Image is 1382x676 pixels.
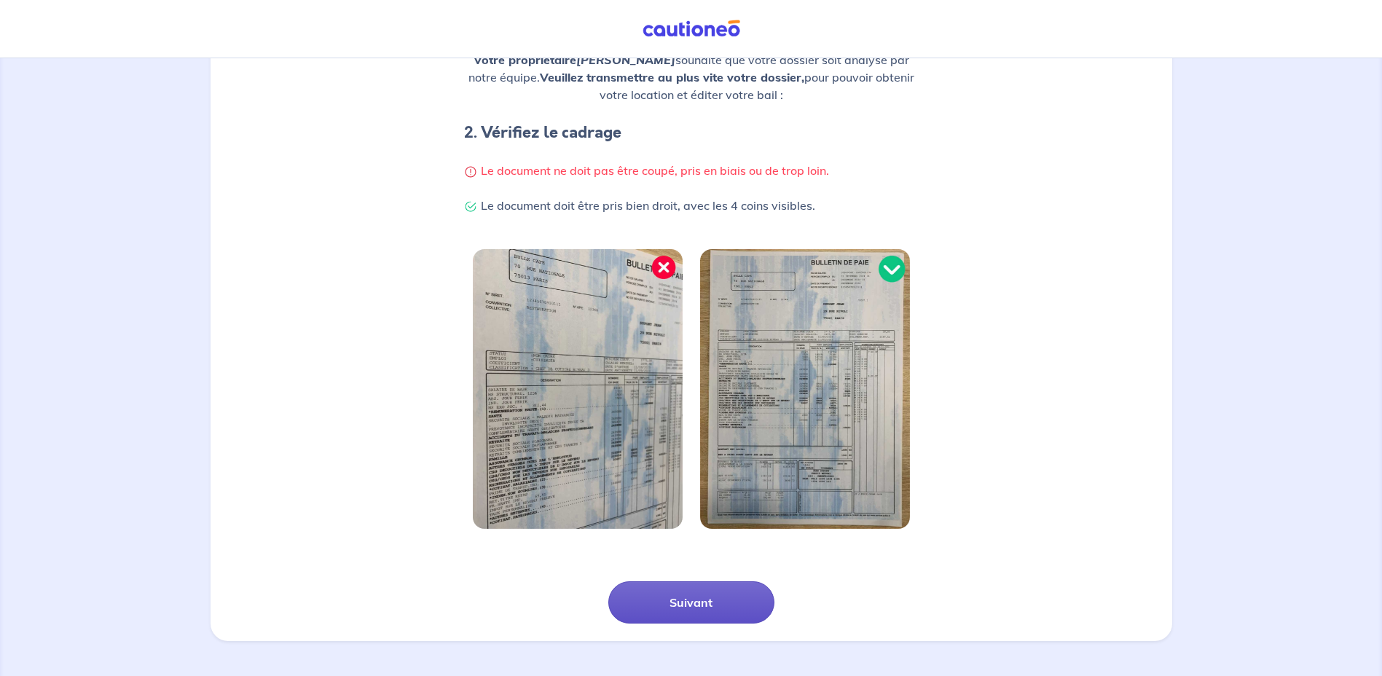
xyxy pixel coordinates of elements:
[464,197,919,214] p: Le document doit être pris bien droit, avec les 4 coins visibles.
[637,20,746,38] img: Cautioneo
[464,162,919,179] p: Le document ne doit pas être coupé, pris en biais ou de trop loin.
[608,581,774,624] button: Suivant
[540,70,804,84] strong: Veuillez transmettre au plus vite votre dossier,
[464,51,919,103] p: souhaite que votre dossier soit analysé par notre équipe. pour pouvoir obtenir votre location et ...
[576,52,675,67] em: [PERSON_NAME]
[473,249,683,529] img: Image bien cadrée 1
[464,200,477,213] img: Check
[700,249,910,529] img: Image bien cadrée 2
[464,165,477,178] img: Warning
[474,52,675,67] strong: Votre propriétaire
[464,121,919,144] h4: 2. Vérifiez le cadrage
